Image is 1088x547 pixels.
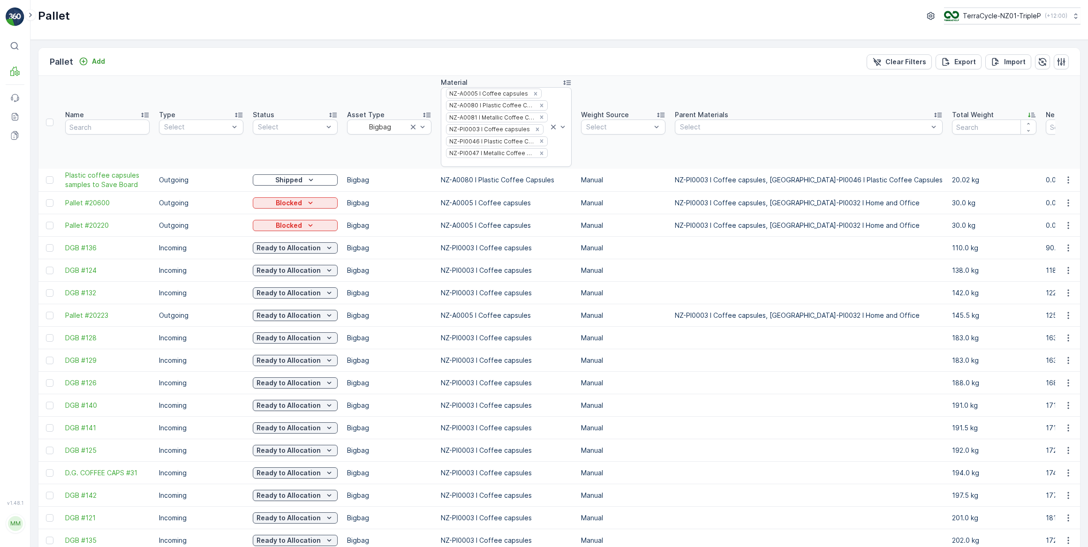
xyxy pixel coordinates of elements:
[436,394,576,417] td: NZ-PI0003 I Coffee capsules
[276,198,302,208] p: Blocked
[985,54,1031,69] button: Import
[436,439,576,462] td: NZ-PI0003 I Coffee capsules
[65,311,150,320] a: Pallet #20223
[257,536,321,545] p: Ready to Allocation
[65,356,150,365] a: DGB #129
[253,287,338,299] button: Ready to Allocation
[154,237,248,259] td: Incoming
[65,120,150,135] input: Search
[253,310,338,321] button: Ready to Allocation
[46,222,53,229] div: Toggle Row Selected
[576,237,670,259] td: Manual
[154,372,248,394] td: Incoming
[46,176,53,184] div: Toggle Row Selected
[342,349,436,372] td: Bigbag
[154,192,248,214] td: Outgoing
[446,89,529,98] div: NZ-A0005 I Coffee capsules
[253,445,338,456] button: Ready to Allocation
[46,199,53,207] div: Toggle Row Selected
[576,169,670,192] td: Manual
[65,333,150,343] span: DGB #128
[436,214,576,237] td: NZ-A0005 I Coffee capsules
[65,198,150,208] a: Pallet #20600
[154,214,248,237] td: Outgoing
[257,333,321,343] p: Ready to Allocation
[1045,12,1067,20] p: ( +12:00 )
[253,400,338,411] button: Ready to Allocation
[947,484,1041,507] td: 197.5 kg
[46,244,53,252] div: Toggle Row Selected
[65,378,150,388] span: DGB #126
[257,356,321,365] p: Ready to Allocation
[65,171,150,189] span: Plastic coffee capsules samples to Save Board
[257,423,321,433] p: Ready to Allocation
[154,259,248,282] td: Incoming
[446,125,531,134] div: NZ-PI0003 I Coffee capsules
[342,304,436,327] td: Bigbag
[342,439,436,462] td: Bigbag
[65,468,150,478] span: D.G. COFFEE CAPS #31
[536,150,547,157] div: Remove NZ-PI0047 I Metallic Coffee Capsules
[576,417,670,439] td: Manual
[436,327,576,349] td: NZ-PI0003 I Coffee capsules
[65,243,150,253] a: DGB #136
[576,439,670,462] td: Manual
[670,169,947,192] td: NZ-PI0003 I Coffee capsules, [GEOGRAPHIC_DATA]-PI0046 I Plastic Coffee Capsules
[154,417,248,439] td: Incoming
[347,110,385,120] p: Asset Type
[275,175,302,185] p: Shipped
[436,349,576,372] td: NZ-PI0003 I Coffee capsules
[164,122,229,132] p: Select
[963,11,1041,21] p: TerraCycle-NZ01-TripleP
[947,439,1041,462] td: 192.0 kg
[446,113,536,122] div: NZ-A0081 I Metallic Coffee Capsules
[46,357,53,364] div: Toggle Row Selected
[576,259,670,282] td: Manual
[46,379,53,387] div: Toggle Row Selected
[38,8,70,23] p: Pallet
[65,266,150,275] a: DGB #124
[436,282,576,304] td: NZ-PI0003 I Coffee capsules
[154,282,248,304] td: Incoming
[670,214,947,237] td: NZ-PI0003 I Coffee capsules, [GEOGRAPHIC_DATA]-PI0032 I Home and Office
[65,221,150,230] span: Pallet #20220
[436,484,576,507] td: NZ-PI0003 I Coffee capsules
[436,237,576,259] td: NZ-PI0003 I Coffee capsules
[670,304,947,327] td: NZ-PI0003 I Coffee capsules, [GEOGRAPHIC_DATA]-PI0032 I Home and Office
[1004,57,1026,67] p: Import
[342,259,436,282] td: Bigbag
[154,304,248,327] td: Outgoing
[342,394,436,417] td: Bigbag
[92,57,105,66] p: Add
[536,113,547,121] div: Remove NZ-A0081 I Metallic Coffee Capsules
[46,447,53,454] div: Toggle Row Selected
[276,221,302,230] p: Blocked
[867,54,932,69] button: Clear Filters
[952,120,1036,135] input: Search
[947,259,1041,282] td: 138.0 kg
[947,507,1041,529] td: 201.0 kg
[342,237,436,259] td: Bigbag
[536,137,547,145] div: Remove NZ-PI0046 I Plastic Coffee Capsules
[947,394,1041,417] td: 191.0 kg
[253,422,338,434] button: Ready to Allocation
[65,401,150,410] span: DGB #140
[65,446,150,455] span: DGB #125
[952,110,994,120] p: Total Weight
[675,110,728,120] p: Parent Materials
[342,192,436,214] td: Bigbag
[947,214,1041,237] td: 30.0 kg
[586,122,651,132] p: Select
[253,242,338,254] button: Ready to Allocation
[65,513,150,523] a: DGB #121
[154,462,248,484] td: Incoming
[576,462,670,484] td: Manual
[253,512,338,524] button: Ready to Allocation
[436,169,576,192] td: NZ-A0080 I Plastic Coffee Capsules
[257,446,321,455] p: Ready to Allocation
[576,282,670,304] td: Manual
[46,267,53,274] div: Toggle Row Selected
[65,423,150,433] a: DGB #141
